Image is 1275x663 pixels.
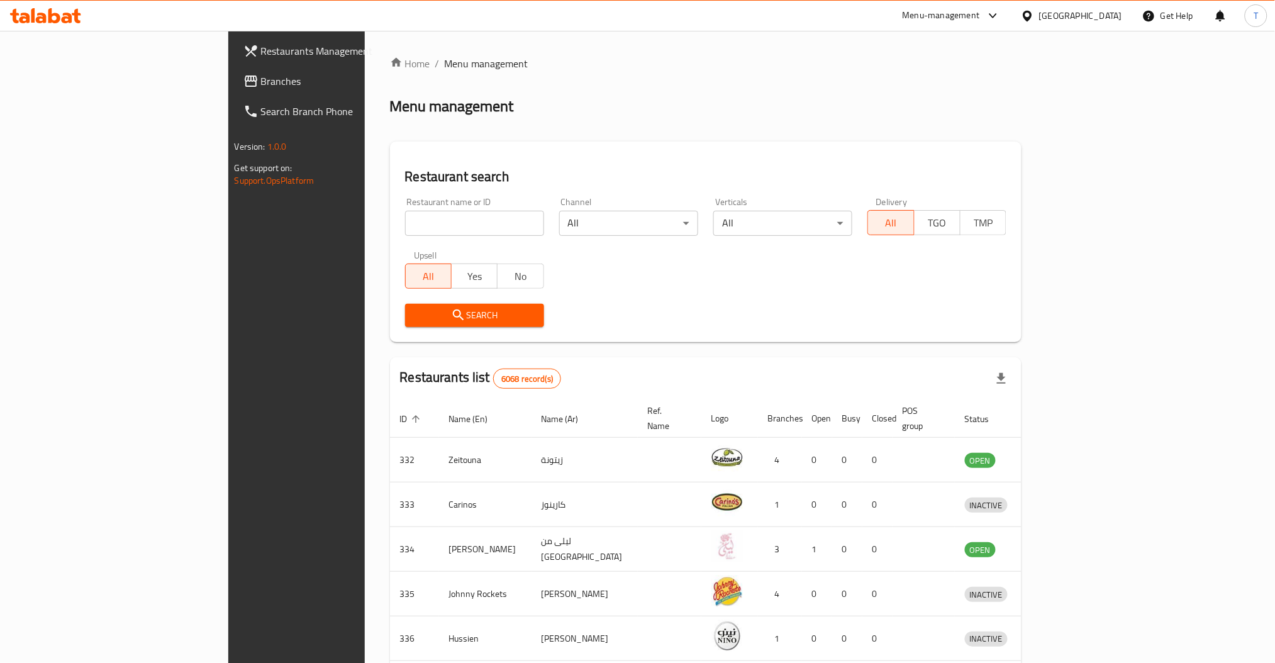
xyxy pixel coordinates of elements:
label: Delivery [876,198,908,206]
span: Status [965,411,1006,426]
img: Leila Min Lebnan [711,531,743,562]
td: 4 [758,572,802,616]
a: Support.OpsPlatform [235,172,315,189]
td: 0 [832,527,862,572]
span: T [1254,9,1258,23]
img: Hussien [711,620,743,652]
span: Restaurants Management [261,43,431,58]
button: TMP [960,210,1006,235]
td: 1 [758,482,802,527]
th: Closed [862,399,893,438]
span: TGO [920,214,955,232]
label: Upsell [414,251,437,260]
button: All [405,264,452,289]
input: Search for restaurant name or ID.. [405,211,544,236]
th: Logo [701,399,758,438]
th: Open [802,399,832,438]
th: Branches [758,399,802,438]
td: 0 [832,482,862,527]
div: OPEN [965,542,996,557]
td: 0 [862,527,893,572]
td: 0 [862,482,893,527]
nav: breadcrumb [390,56,1022,71]
span: All [411,267,447,286]
div: INACTIVE [965,632,1008,647]
span: Version: [235,138,265,155]
td: 0 [862,572,893,616]
button: All [867,210,914,235]
span: POS group [903,403,940,433]
td: [PERSON_NAME] [439,527,532,572]
span: OPEN [965,454,996,468]
td: [PERSON_NAME] [532,616,638,661]
div: All [559,211,698,236]
td: 0 [802,482,832,527]
button: Yes [451,264,498,289]
td: Carinos [439,482,532,527]
td: ليلى من [GEOGRAPHIC_DATA] [532,527,638,572]
button: Search [405,304,544,327]
th: Busy [832,399,862,438]
span: Name (Ar) [542,411,595,426]
div: Export file [986,364,1016,394]
td: Zeitouna [439,438,532,482]
span: 6068 record(s) [494,373,560,385]
span: Search Branch Phone [261,104,431,119]
div: All [713,211,852,236]
div: Menu-management [903,8,980,23]
td: زيتونة [532,438,638,482]
h2: Menu management [390,96,514,116]
button: No [497,264,543,289]
span: Branches [261,74,431,89]
span: 1.0.0 [267,138,287,155]
span: TMP [966,214,1001,232]
h2: Restaurant search [405,167,1007,186]
span: OPEN [965,543,996,557]
a: Restaurants Management [233,36,442,66]
span: INACTIVE [965,588,1008,602]
td: 0 [832,616,862,661]
span: Get support on: [235,160,292,176]
td: 0 [802,616,832,661]
img: Johnny Rockets [711,576,743,607]
td: 0 [862,438,893,482]
td: 0 [862,616,893,661]
td: 0 [802,438,832,482]
span: ID [400,411,424,426]
img: Zeitouna [711,442,743,473]
td: Johnny Rockets [439,572,532,616]
h2: Restaurants list [400,368,562,389]
button: TGO [914,210,960,235]
td: 0 [832,572,862,616]
div: INACTIVE [965,498,1008,513]
span: Name (En) [449,411,504,426]
td: Hussien [439,616,532,661]
img: Carinos [711,486,743,518]
div: Total records count [493,369,561,389]
span: Yes [457,267,493,286]
td: 0 [832,438,862,482]
td: 1 [802,527,832,572]
span: Search [415,308,534,323]
span: Menu management [445,56,528,71]
a: Branches [233,66,442,96]
span: INACTIVE [965,632,1008,646]
td: 3 [758,527,802,572]
td: 1 [758,616,802,661]
span: No [503,267,538,286]
td: [PERSON_NAME] [532,572,638,616]
a: Search Branch Phone [233,96,442,126]
td: 0 [802,572,832,616]
td: كارينوز [532,482,638,527]
span: Ref. Name [648,403,686,433]
span: All [873,214,909,232]
div: [GEOGRAPHIC_DATA] [1039,9,1122,23]
span: INACTIVE [965,498,1008,513]
td: 4 [758,438,802,482]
